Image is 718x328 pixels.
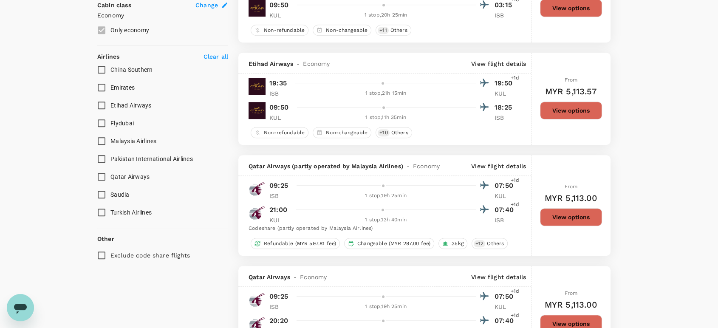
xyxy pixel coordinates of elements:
span: Qatar Airways [110,173,150,180]
span: Non-changeable [322,129,371,136]
p: 09:50 [269,102,288,113]
img: QR [249,180,266,197]
p: KUL [269,113,291,122]
div: Refundable (MYR 597.81 fee) [251,238,340,249]
div: +10Others [376,127,412,138]
p: ISB [495,216,516,224]
span: Only economy [110,27,149,34]
p: Other [97,235,114,243]
span: +1d [511,311,519,320]
iframe: Button to launch messaging window [7,294,34,321]
button: View options [540,208,602,226]
p: Economy [97,11,228,20]
div: Changeable (MYR 297.00 fee) [344,238,434,249]
span: +1d [511,201,519,209]
p: 09:25 [269,181,288,191]
h6: MYR 5,113.57 [545,85,597,98]
p: 21:00 [269,205,287,215]
p: View flight details [471,59,526,68]
div: +12Others [472,238,508,249]
p: 19:50 [495,78,516,88]
div: 1 stop , 11h 35min [296,113,476,122]
span: + 10 [378,129,389,136]
span: - [403,162,413,170]
p: Exclude code share flights [110,251,190,260]
img: QR [249,204,266,221]
img: EY [249,102,266,119]
strong: Airlines [97,53,119,60]
span: Economy [300,273,327,281]
div: Codeshare (partly operated by Malaysia Airlines) [249,224,516,233]
span: From [565,77,578,83]
span: Pakistan International Airlines [110,156,193,162]
span: - [293,59,303,68]
div: 1 stop , 13h 40min [296,216,476,224]
span: Malaysia Airlines [110,138,156,144]
span: + 11 [378,27,388,34]
span: Non-refundable [260,27,308,34]
div: Non-changeable [313,25,371,36]
span: +1d [511,176,519,185]
span: Others [387,27,411,34]
span: From [565,184,578,189]
p: 07:40 [495,205,516,215]
img: EY [249,78,266,95]
p: 07:50 [495,291,516,302]
span: Non-refundable [260,129,308,136]
p: ISB [495,113,516,122]
p: ISB [269,303,291,311]
span: Changeable (MYR 297.00 fee) [354,240,434,247]
span: Economy [413,162,440,170]
p: View flight details [471,162,526,170]
span: Qatar Airways [249,273,290,281]
span: Turkish Airlines [110,209,152,216]
span: Qatar Airways (partly operated by Malaysia Airlines) [249,162,403,170]
span: Others [388,129,412,136]
p: 20:20 [269,316,288,326]
div: 1 stop , 20h 25min [296,11,476,20]
span: Refundable (MYR 597.81 fee) [260,240,339,247]
span: From [565,290,578,296]
span: Flydubai [110,120,134,127]
p: 18:25 [495,102,516,113]
button: View options [540,102,602,119]
span: China Southern [110,66,153,73]
h6: MYR 5,113.00 [545,298,598,311]
p: ISB [269,89,291,98]
span: - [290,273,300,281]
span: Etihad Airways [110,102,152,109]
div: 1 stop , 19h 25min [296,303,476,311]
span: 35kg [448,240,467,247]
p: View flight details [471,273,526,281]
span: Others [483,240,507,247]
p: KUL [269,216,291,224]
h6: MYR 5,113.00 [545,191,598,205]
p: 07:50 [495,181,516,191]
span: Etihad Airways [249,59,293,68]
span: +1d [511,74,519,82]
p: ISB [495,11,516,20]
span: +1d [511,287,519,296]
span: Non-changeable [322,27,371,34]
div: Non-refundable [251,127,308,138]
p: 19:35 [269,78,287,88]
div: Non-changeable [313,127,371,138]
img: QR [249,291,266,308]
div: Non-refundable [251,25,308,36]
div: 1 stop , 21h 15min [296,89,476,98]
div: 35kg [438,238,467,249]
p: 07:40 [495,316,516,326]
p: 09:25 [269,291,288,302]
strong: Cabin class [97,2,131,8]
p: KUL [495,89,516,98]
span: Emirates [110,84,135,91]
p: KUL [495,303,516,311]
p: KUL [495,192,516,200]
div: +11Others [376,25,411,36]
div: 1 stop , 19h 25min [296,192,476,200]
span: Economy [303,59,330,68]
span: + 12 [474,240,485,247]
span: Change [195,1,218,9]
p: Clear all [204,52,228,61]
span: Saudia [110,191,130,198]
